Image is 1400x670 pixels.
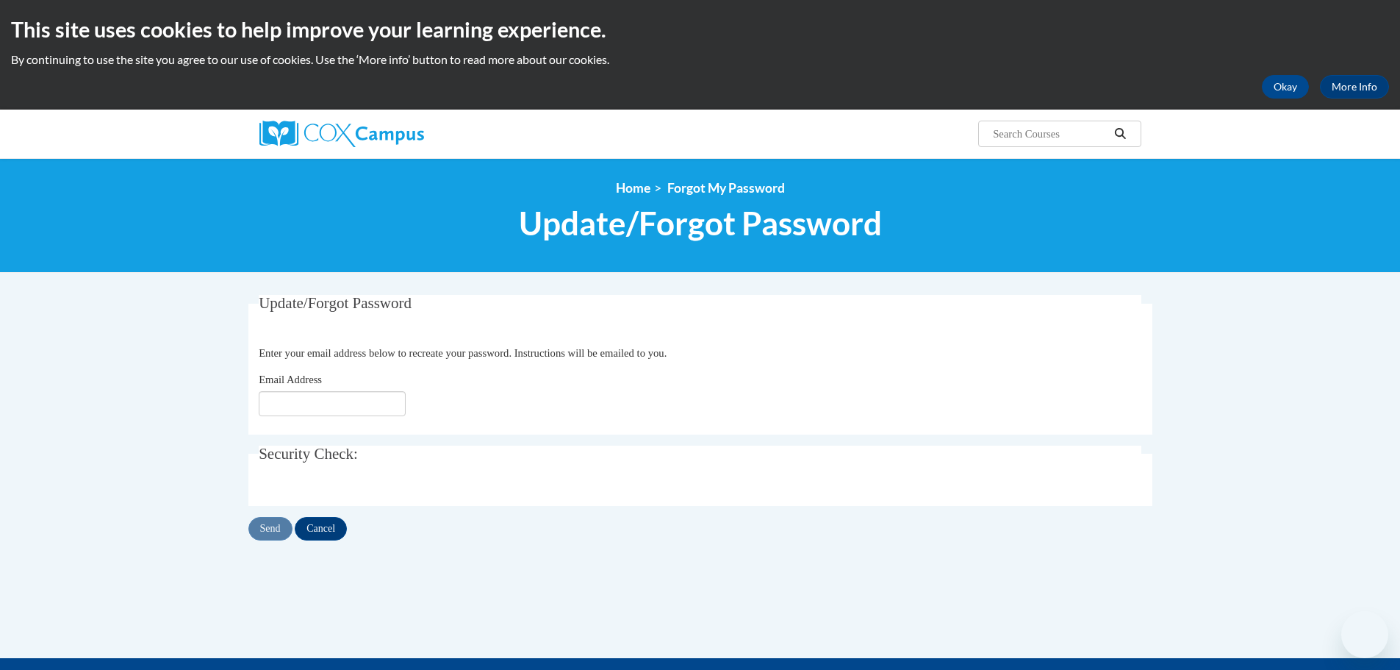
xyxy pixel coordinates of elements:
a: More Info [1320,75,1389,99]
input: Email [259,391,406,416]
span: Security Check: [259,445,358,463]
span: Update/Forgot Password [259,294,412,312]
a: Cox Campus [259,121,539,147]
span: Email Address [259,374,322,385]
h2: This site uses cookies to help improve your learning experience. [11,15,1389,44]
img: Cox Campus [259,121,424,147]
a: Home [616,180,650,196]
span: Forgot My Password [667,180,785,196]
span: Enter your email address below to recreate your password. Instructions will be emailed to you. [259,347,667,359]
button: Search [1109,125,1131,143]
iframe: Button to launch messaging window [1341,611,1388,658]
button: Okay [1262,75,1309,99]
input: Search Courses [991,125,1109,143]
span: Update/Forgot Password [519,204,882,243]
input: Cancel [295,517,347,541]
p: By continuing to use the site you agree to our use of cookies. Use the ‘More info’ button to read... [11,51,1389,68]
